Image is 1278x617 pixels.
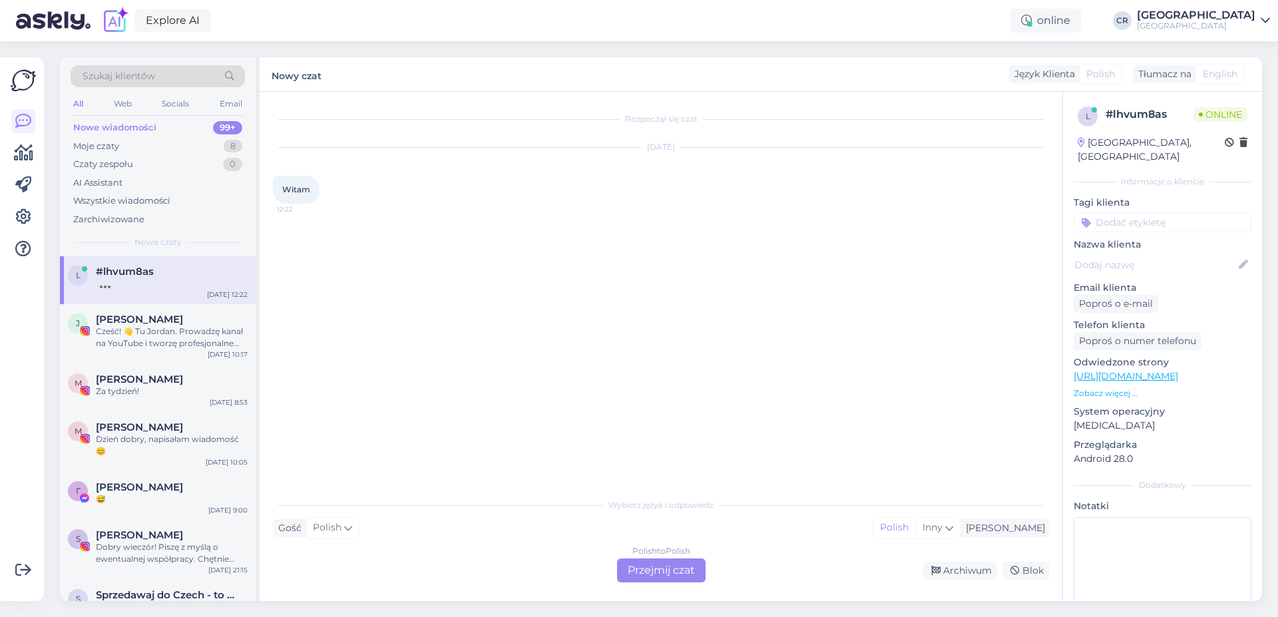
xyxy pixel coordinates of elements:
[923,562,997,580] div: Archiwum
[1074,387,1251,399] p: Zobacz więcej ...
[76,270,81,280] span: l
[1074,479,1251,491] div: Dodatkowy
[71,95,86,112] div: All
[1193,107,1247,122] span: Online
[223,158,242,171] div: 0
[1074,499,1251,513] p: Notatki
[923,521,943,533] span: Inny
[273,521,302,535] div: Gość
[1074,452,1251,466] p: Android 28.0
[1002,562,1049,580] div: Blok
[96,493,248,505] div: 😅
[277,204,327,214] span: 12:22
[1074,332,1201,350] div: Poproś o numer telefonu
[1106,106,1193,122] div: # lhvum8as
[73,121,156,134] div: Nowe wiadomości
[73,140,119,153] div: Moje czaty
[75,378,82,388] span: M
[282,184,310,194] span: Witam
[1074,295,1158,313] div: Poproś o e-mail
[96,266,154,278] span: #lhvum8as
[73,213,144,226] div: Zarchiwizowane
[1009,67,1075,81] div: Język Klienta
[1086,111,1090,121] span: l
[76,534,81,544] span: S
[75,426,82,436] span: M
[207,290,248,300] div: [DATE] 12:22
[273,141,1049,153] div: [DATE]
[1133,67,1191,81] div: Tłumacz na
[1074,370,1178,382] a: [URL][DOMAIN_NAME]
[1203,67,1237,81] span: English
[632,545,690,557] div: Polish to Polish
[208,505,248,515] div: [DATE] 9:00
[206,457,248,467] div: [DATE] 10:05
[76,318,80,328] span: J
[73,158,133,171] div: Czaty zespołu
[313,520,341,535] span: Polish
[76,486,81,496] span: Г
[1078,136,1225,164] div: [GEOGRAPHIC_DATA], [GEOGRAPHIC_DATA]
[134,9,211,32] a: Explore AI
[1074,176,1251,188] div: Informacje o kliencie
[873,518,915,538] div: Polish
[101,7,129,35] img: explore-ai
[1074,281,1251,295] p: Email klienta
[1137,10,1270,31] a: [GEOGRAPHIC_DATA][GEOGRAPHIC_DATA]
[96,433,248,457] div: Dzień dobry, napisałam wiadomość 😊
[73,176,122,190] div: AI Assistant
[272,65,321,83] label: Nowy czat
[111,95,134,112] div: Web
[210,397,248,407] div: [DATE] 8:53
[1074,438,1251,452] p: Przeglądarka
[960,521,1045,535] div: [PERSON_NAME]
[96,529,183,541] span: Sylwia Tomczak
[76,594,81,604] span: S
[96,313,183,325] span: Jordan Koman
[96,385,248,397] div: Za tydzień!
[1074,405,1251,419] p: System operacyjny
[73,194,170,208] div: Wszystkie wiadomości
[96,541,248,565] div: Dobry wieczór! Piszę z myślą o ewentualnej współpracy. Chętnie przygotuję materiały w ramach poby...
[1074,258,1236,272] input: Dodaj nazwę
[1010,9,1081,33] div: online
[1074,238,1251,252] p: Nazwa klienta
[208,565,248,575] div: [DATE] 21:15
[96,373,183,385] span: Małgorzata K
[1074,196,1251,210] p: Tagi klienta
[1137,10,1255,21] div: [GEOGRAPHIC_DATA]
[208,349,248,359] div: [DATE] 10:17
[83,69,155,83] span: Szukaj klientów
[1137,21,1255,31] div: [GEOGRAPHIC_DATA]
[273,499,1049,511] div: Wybierz język i odpowiedz
[96,589,234,601] span: Sprzedawaj do Czech - to proste!
[213,121,242,134] div: 99+
[96,325,248,349] div: Cześć! 👋 Tu Jordan. Prowadzę kanał na YouTube i tworzę profesjonalne rolki oraz zdjęcia do social...
[134,236,182,248] span: Nowe czaty
[224,140,242,153] div: 8
[96,481,183,493] span: Галина Попова
[1086,67,1115,81] span: Polish
[1074,419,1251,433] p: [MEDICAL_DATA]
[96,421,183,433] span: Monika Kowalewska
[217,95,245,112] div: Email
[159,95,192,112] div: Socials
[273,113,1049,125] div: Rozpoczął się czat
[1074,212,1251,232] input: Dodać etykietę
[1074,318,1251,332] p: Telefon klienta
[11,68,36,93] img: Askly Logo
[617,558,706,582] div: Przejmij czat
[1074,355,1251,369] p: Odwiedzone strony
[1113,11,1132,30] div: CR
